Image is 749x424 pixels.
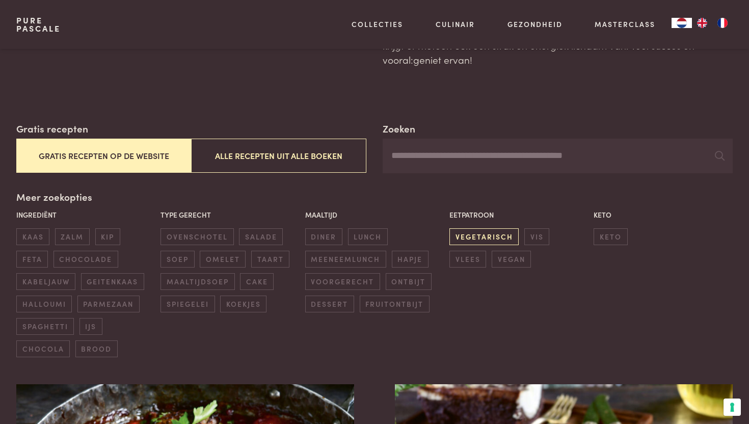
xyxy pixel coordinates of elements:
[240,273,274,290] span: cake
[16,251,48,268] span: feta
[672,18,692,28] a: NL
[239,228,283,245] span: salade
[200,251,246,268] span: omelet
[79,318,102,335] span: ijs
[16,296,72,312] span: halloumi
[305,228,342,245] span: diner
[392,251,429,268] span: hapje
[386,273,432,290] span: ontbijt
[348,228,388,245] span: lunch
[160,228,233,245] span: ovenschotel
[160,251,194,268] span: soep
[16,318,74,335] span: spaghetti
[191,139,366,173] button: Alle recepten uit alle boeken
[160,296,215,312] span: spiegelei
[712,18,733,28] a: FR
[352,19,403,30] a: Collecties
[305,273,380,290] span: voorgerecht
[53,251,118,268] span: chocolade
[160,273,234,290] span: maaltijdsoep
[16,228,49,245] span: kaas
[81,273,144,290] span: geitenkaas
[383,121,415,136] label: Zoeken
[594,209,733,220] p: Keto
[77,296,140,312] span: parmezaan
[360,296,430,312] span: fruitontbijt
[524,228,549,245] span: vis
[305,209,444,220] p: Maaltijd
[16,209,155,220] p: Ingrediënt
[724,399,741,416] button: Uw voorkeuren voor toestemming voor trackingtechnologieën
[436,19,475,30] a: Culinair
[692,18,733,28] ul: Language list
[95,228,120,245] span: kip
[305,296,354,312] span: dessert
[220,296,266,312] span: koekjes
[692,18,712,28] a: EN
[55,228,90,245] span: zalm
[251,251,289,268] span: taart
[507,19,563,30] a: Gezondheid
[160,209,300,220] p: Type gerecht
[594,228,627,245] span: keto
[449,228,519,245] span: vegetarisch
[595,19,655,30] a: Masterclass
[16,340,70,357] span: chocola
[672,18,733,28] aside: Language selected: Nederlands
[16,139,192,173] button: Gratis recepten op de website
[75,340,118,357] span: brood
[16,16,61,33] a: PurePascale
[449,209,588,220] p: Eetpatroon
[16,121,88,136] label: Gratis recepten
[16,273,75,290] span: kabeljauw
[672,18,692,28] div: Language
[305,251,386,268] span: meeneemlunch
[449,251,486,268] span: vlees
[492,251,531,268] span: vegan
